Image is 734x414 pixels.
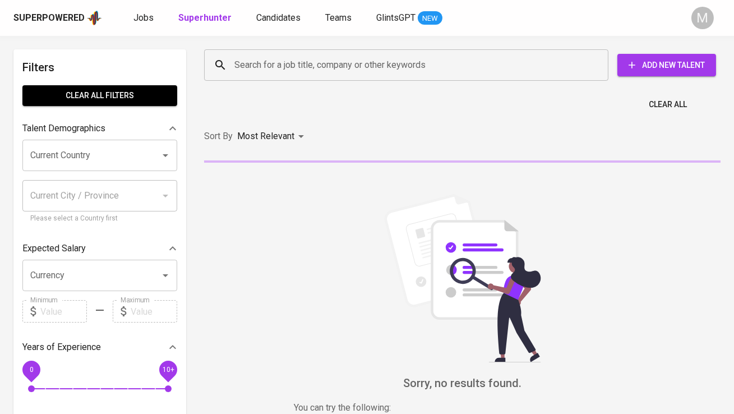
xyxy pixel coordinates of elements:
a: GlintsGPT NEW [376,11,442,25]
input: Value [40,300,87,323]
a: Candidates [256,11,303,25]
p: Most Relevant [237,130,294,143]
a: Superpoweredapp logo [13,10,102,26]
span: Jobs [133,12,154,23]
p: Years of Experience [22,341,101,354]
span: Clear All filters [31,89,168,103]
h6: Sorry, no results found. [204,374,721,392]
h6: Filters [22,58,177,76]
button: Add New Talent [617,54,716,76]
span: Candidates [256,12,301,23]
div: Talent Demographics [22,117,177,140]
div: Years of Experience [22,336,177,358]
img: file_searching.svg [378,194,547,362]
button: Open [158,148,173,163]
span: NEW [418,13,442,24]
input: Value [131,300,177,323]
a: Jobs [133,11,156,25]
div: Expected Salary [22,237,177,260]
img: app logo [87,10,102,26]
button: Clear All filters [22,85,177,106]
b: Superhunter [178,12,232,23]
a: Teams [325,11,354,25]
div: Superpowered [13,12,85,25]
p: Please select a Country first [30,213,169,224]
a: Superhunter [178,11,234,25]
button: Clear All [644,94,691,115]
div: M [691,7,714,29]
button: Open [158,268,173,283]
span: Add New Talent [626,58,707,72]
div: Most Relevant [237,126,308,147]
span: 10+ [162,366,174,374]
span: Clear All [649,98,687,112]
p: Talent Demographics [22,122,105,135]
span: GlintsGPT [376,12,416,23]
p: Sort By [204,130,233,143]
span: Teams [325,12,352,23]
span: 0 [29,366,33,374]
p: Expected Salary [22,242,86,255]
